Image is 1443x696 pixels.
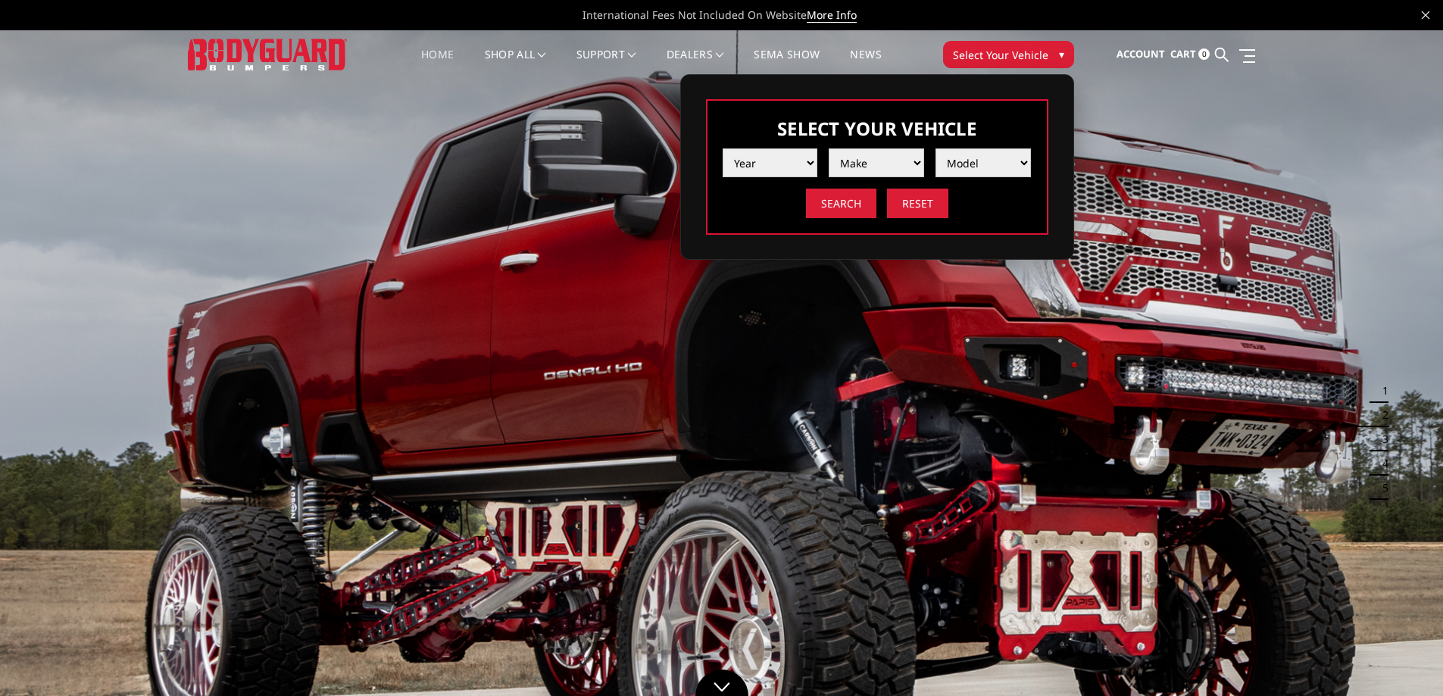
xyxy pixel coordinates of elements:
span: ▾ [1059,46,1064,62]
a: Home [421,49,454,79]
span: Cart [1170,47,1196,61]
a: Cart 0 [1170,34,1210,75]
span: Select Your Vehicle [953,47,1048,63]
button: 3 of 5 [1373,427,1388,451]
a: shop all [485,49,546,79]
span: Account [1117,47,1165,61]
a: Support [576,49,636,79]
button: Select Your Vehicle [943,41,1074,68]
a: Dealers [667,49,724,79]
input: Search [806,189,876,218]
a: News [850,49,881,79]
a: More Info [807,8,857,23]
h3: Select Your Vehicle [723,116,1032,141]
a: Account [1117,34,1165,75]
a: SEMA Show [754,49,820,79]
a: Click to Down [695,669,748,696]
img: BODYGUARD BUMPERS [188,39,347,70]
button: 5 of 5 [1373,476,1388,500]
button: 1 of 5 [1373,379,1388,403]
button: 4 of 5 [1373,451,1388,476]
select: Please select the value from list. [829,148,924,177]
iframe: Chat Widget [1367,623,1443,696]
input: Reset [887,189,948,218]
select: Please select the value from list. [723,148,818,177]
button: 2 of 5 [1373,403,1388,427]
span: 0 [1198,48,1210,60]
